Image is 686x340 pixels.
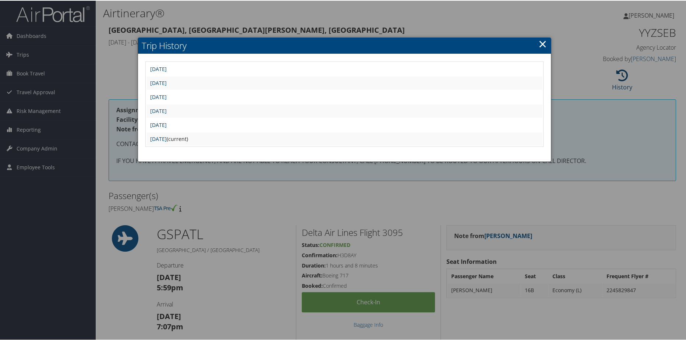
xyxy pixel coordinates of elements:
[150,135,167,142] a: [DATE]
[150,93,167,100] a: [DATE]
[150,79,167,86] a: [DATE]
[538,36,547,50] a: ×
[146,132,542,145] td: (current)
[138,37,551,53] h2: Trip History
[150,107,167,114] a: [DATE]
[150,65,167,72] a: [DATE]
[150,121,167,128] a: [DATE]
